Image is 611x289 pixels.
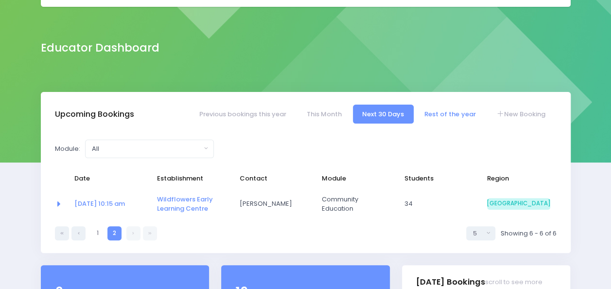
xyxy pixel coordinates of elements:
a: New Booking [487,105,555,124]
span: Date [74,174,138,183]
td: Gina McDougall [233,188,315,220]
a: Previous bookings this year [190,105,296,124]
span: Community Education [322,195,385,214]
td: <a href="https://app.stjis.org.nz/establishments/208934" class="font-weight-bold">Wildflowers Ear... [151,188,233,220]
a: [DATE] 10:15 am [74,199,125,208]
span: Region [487,174,550,183]
span: [PERSON_NAME] [239,199,302,209]
a: This Month [297,105,351,124]
a: Rest of the year [415,105,485,124]
h3: Upcoming Bookings [55,109,134,119]
span: [GEOGRAPHIC_DATA] [487,198,550,210]
label: Module: [55,144,80,154]
span: Showing 6 - 6 of 6 [500,229,556,238]
span: Establishment [157,174,220,183]
span: Students [404,174,468,183]
td: South Island [481,188,557,220]
button: All [85,140,214,158]
a: Next 30 Days [353,105,414,124]
span: 34 [404,199,468,209]
span: Contact [239,174,302,183]
span: Module [322,174,385,183]
td: Community Education [315,188,398,220]
div: 5 [472,229,483,238]
td: <a href="https://app.stjis.org.nz/bookings/523972" class="font-weight-bold">24 Sep at 10:15 am</a> [68,188,151,220]
a: Next [126,226,140,240]
a: Wildflowers Early Learning Centre [157,195,213,214]
button: Select page size [466,226,495,240]
small: scroll to see more [485,278,542,286]
a: 2 [107,226,122,240]
a: 1 [90,226,105,240]
a: Previous [71,226,86,240]
div: All [92,144,201,154]
h2: Educator Dashboard [41,41,159,54]
td: 34 [398,188,481,220]
a: Last [143,226,157,240]
a: First [55,226,69,240]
